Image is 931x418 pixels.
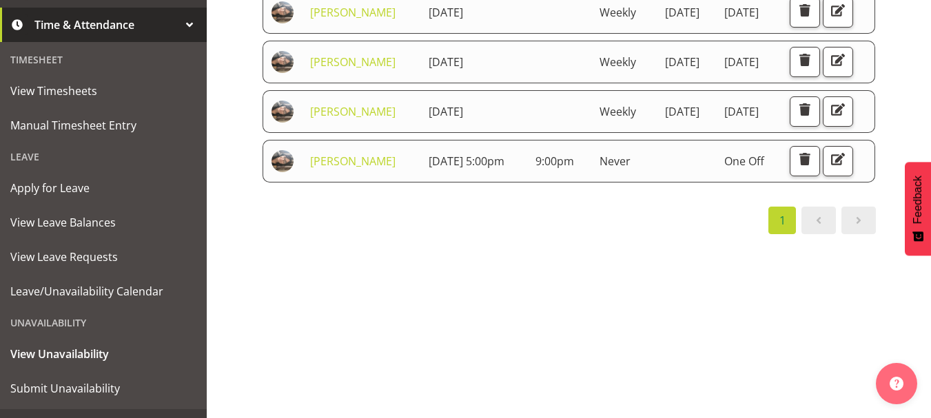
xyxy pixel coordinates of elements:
span: [DATE] [665,104,699,119]
span: [DATE] 5:00pm [429,154,504,169]
a: View Timesheets [3,74,203,108]
span: Feedback [912,176,924,224]
span: Submit Unavailability [10,378,196,399]
span: Apply for Leave [10,178,196,198]
span: Weekly [600,54,636,70]
span: Manual Timesheet Entry [10,115,196,136]
span: 9:00pm [535,154,574,169]
button: Feedback - Show survey [905,162,931,255]
span: View Timesheets [10,81,196,101]
a: Apply for Leave [3,171,203,205]
a: Manual Timesheet Entry [3,108,203,143]
span: Weekly [600,5,636,20]
img: lindsay-holland6d975a4b06d72750adc3751bbfb7dc9f.png [272,51,294,73]
a: View Unavailability [3,337,203,371]
a: Submit Unavailability [3,371,203,406]
button: Edit Unavailability [823,47,853,77]
button: Delete Unavailability [790,146,820,176]
span: [DATE] [665,5,699,20]
span: One Off [724,154,764,169]
span: Weekly [600,104,636,119]
a: [PERSON_NAME] [310,104,396,119]
a: View Leave Balances [3,205,203,240]
a: [PERSON_NAME] [310,5,396,20]
button: Edit Unavailability [823,146,853,176]
span: [DATE] [665,54,699,70]
a: View Leave Requests [3,240,203,274]
div: Leave [3,143,203,171]
img: lindsay-holland6d975a4b06d72750adc3751bbfb7dc9f.png [272,150,294,172]
span: Never [600,154,631,169]
img: lindsay-holland6d975a4b06d72750adc3751bbfb7dc9f.png [272,101,294,123]
span: [DATE] [429,5,463,20]
button: Delete Unavailability [790,47,820,77]
button: Delete Unavailability [790,96,820,127]
span: [DATE] [429,104,463,119]
span: [DATE] [724,5,759,20]
span: View Leave Balances [10,212,196,233]
span: View Leave Requests [10,247,196,267]
button: Edit Unavailability [823,96,853,127]
span: [DATE] [429,54,463,70]
a: Leave/Unavailability Calendar [3,274,203,309]
div: Timesheet [3,45,203,74]
span: Leave/Unavailability Calendar [10,281,196,302]
span: View Unavailability [10,344,196,364]
img: lindsay-holland6d975a4b06d72750adc3751bbfb7dc9f.png [272,1,294,23]
a: [PERSON_NAME] [310,154,396,169]
a: [PERSON_NAME] [310,54,396,70]
span: [DATE] [724,104,759,119]
img: help-xxl-2.png [890,377,903,390]
span: [DATE] [724,54,759,70]
span: Time & Attendance [34,14,179,35]
div: Unavailability [3,309,203,337]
